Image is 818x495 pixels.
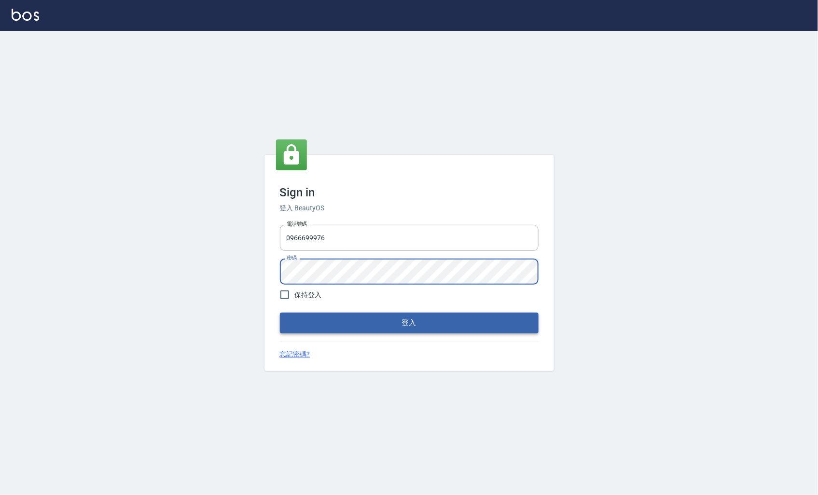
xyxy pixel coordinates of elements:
[280,203,539,213] h6: 登入 BeautyOS
[280,313,539,333] button: 登入
[287,254,297,261] label: 密碼
[295,290,322,300] span: 保持登入
[12,9,39,21] img: Logo
[280,349,310,359] a: 忘記密碼?
[287,220,307,228] label: 電話號碼
[280,186,539,199] h3: Sign in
